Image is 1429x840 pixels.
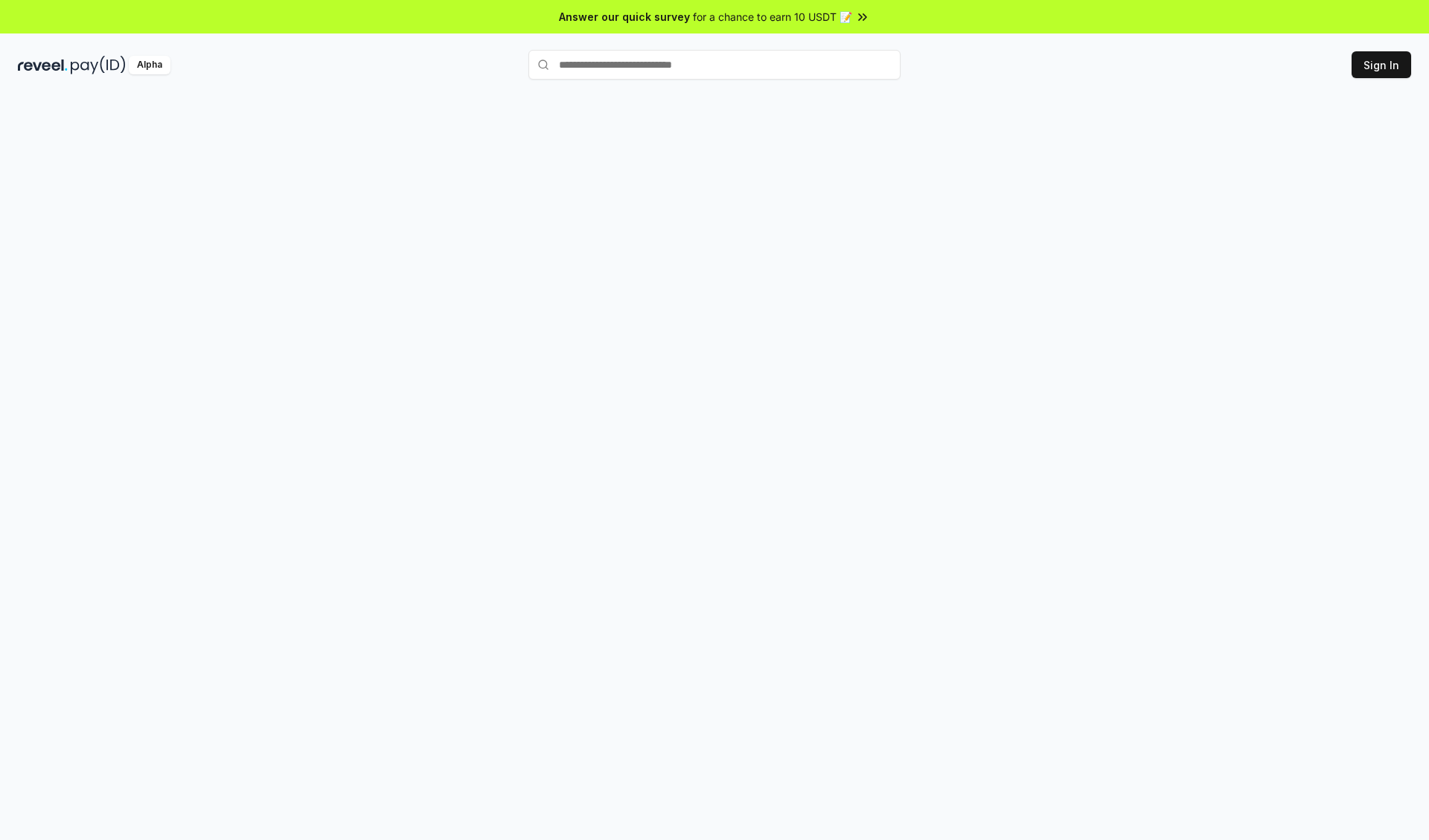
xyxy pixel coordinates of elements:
img: reveel_dark [18,56,68,74]
div: Alpha [129,56,170,74]
img: pay_id [71,56,126,74]
span: for a chance to earn 10 USDT 📝 [693,9,852,25]
button: Sign In [1352,51,1411,78]
span: Answer our quick survey [559,9,690,25]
